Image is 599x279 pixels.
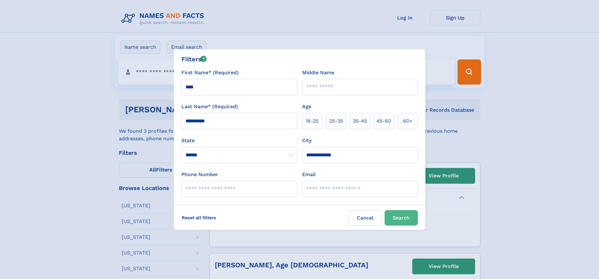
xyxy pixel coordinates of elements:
label: Phone Number [181,171,218,178]
label: First Name* (Required) [181,69,239,76]
label: Email [302,171,316,178]
div: Filters [181,54,207,64]
span: 35‑45 [353,117,367,125]
label: Reset all filters [178,210,220,225]
label: City [302,137,312,144]
span: 18‑25 [306,117,319,125]
span: 60+ [403,117,413,125]
label: Middle Name [302,69,334,76]
span: 45‑60 [376,117,391,125]
label: Age [302,103,311,110]
span: 25‑35 [329,117,343,125]
label: Last Name* (Required) [181,103,238,110]
label: Cancel [349,210,382,226]
label: State [181,137,297,144]
button: Search [385,210,418,226]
